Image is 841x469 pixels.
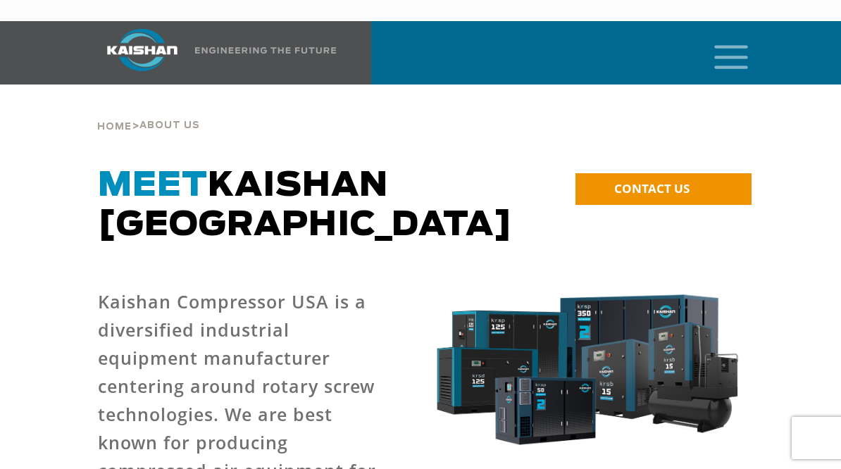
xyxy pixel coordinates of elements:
[98,169,513,242] span: Kaishan [GEOGRAPHIC_DATA]
[97,85,200,138] div: >
[89,21,339,85] a: Kaishan USA
[709,41,733,65] a: mobile menu
[139,121,200,130] span: About Us
[429,287,743,458] img: krsb
[97,120,132,132] a: Home
[89,29,195,71] img: kaishan logo
[575,173,752,205] a: CONTACT US
[195,47,336,54] img: Engineering the future
[614,180,690,196] span: CONTACT US
[98,169,208,203] span: Meet
[97,123,132,132] span: Home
